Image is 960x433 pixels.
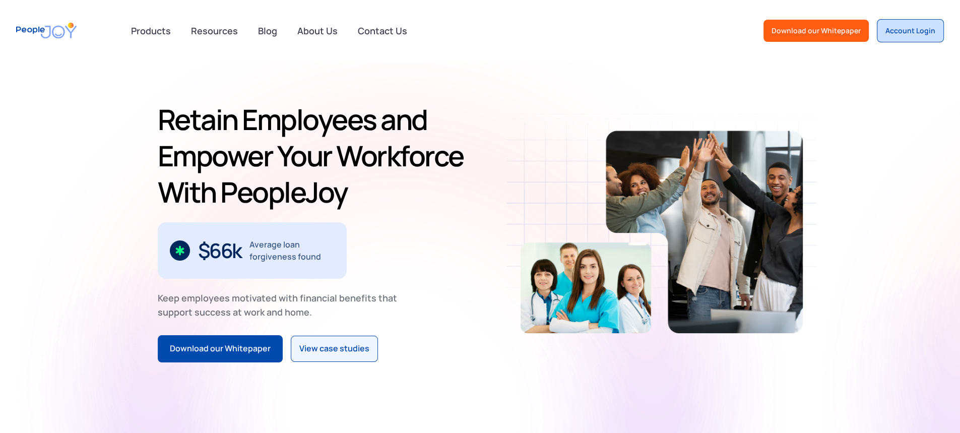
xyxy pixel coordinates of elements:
[249,238,335,263] div: Average loan forgiveness found
[352,20,413,42] a: Contact Us
[772,26,861,36] div: Download our Whitepaper
[16,16,77,45] a: home
[291,336,378,362] a: View case studies
[252,20,283,42] a: Blog
[299,342,369,355] div: View case studies
[158,291,406,319] div: Keep employees motivated with financial benefits that support success at work and home.
[885,26,935,36] div: Account Login
[125,21,177,41] div: Products
[763,20,869,42] a: Download our Whitepaper
[158,222,347,279] div: 2 / 3
[877,19,944,42] a: Account Login
[158,101,476,210] h1: Retain Employees and Empower Your Workforce With PeopleJoy
[606,131,803,333] img: Retain-Employees-PeopleJoy
[291,20,344,42] a: About Us
[170,342,271,355] div: Download our Whitepaper
[198,242,241,259] div: $66k
[521,242,651,333] img: Retain-Employees-PeopleJoy
[185,20,244,42] a: Resources
[158,335,283,362] a: Download our Whitepaper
